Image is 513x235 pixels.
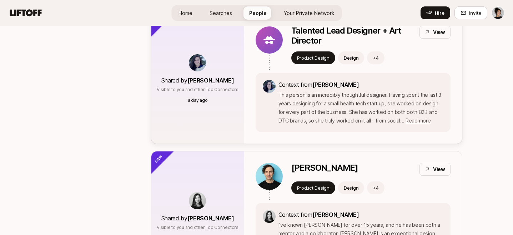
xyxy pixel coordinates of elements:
p: Talented Lead Designer + Art Director [291,26,414,46]
button: Hire [421,6,450,19]
img: a6da1878_b95e_422e_bba6_ac01d30c5b5f.jpg [189,192,206,209]
span: Your Private Network [284,9,335,17]
a: Searches [204,6,238,20]
span: Read more [406,117,431,124]
p: [PERSON_NAME] [291,163,358,173]
p: Visible to you and other Top Connectors [157,86,238,93]
img: f3789128_d726_40af_ba80_c488df0e0488.jpg [263,80,276,93]
span: [PERSON_NAME] [187,77,234,84]
p: Product Design [297,54,330,61]
button: Invite [454,6,487,19]
a: People [243,6,272,20]
button: +4 [367,51,384,64]
p: Context from [278,80,443,89]
a: Home [173,6,198,20]
p: View [433,28,445,36]
span: [PERSON_NAME] [187,215,234,222]
span: Invite [469,9,481,16]
img: Amy Lima [492,7,504,19]
p: View [433,165,445,174]
button: +4 [367,181,384,194]
img: a6da1878_b95e_422e_bba6_ac01d30c5b5f.jpg [263,210,276,223]
div: New [139,139,175,175]
p: Shared by [161,214,234,223]
p: This person is an incredibly thoughtful designer. Having spent the last 3 years designing for a s... [278,91,443,125]
p: Design [344,54,358,61]
span: Searches [210,9,232,17]
p: Visible to you and other Top Connectors [157,224,238,231]
span: Hire [435,9,444,16]
a: Shared by[PERSON_NAME]Visible to you and other Top Connectorsa day agoTalented Lead Designer + Ar... [151,14,462,144]
a: Your Private Network [278,6,340,20]
p: Design [344,184,358,191]
p: Shared by [161,76,234,85]
p: Context from [278,210,443,219]
p: Product Design [297,184,330,191]
img: f3789128_d726_40af_ba80_c488df0e0488.jpg [189,54,206,71]
span: [PERSON_NAME] [312,81,359,88]
button: Amy Lima [492,6,504,19]
img: 96d2a0e4_1874_4b12_b72d_b7b3d0246393.jpg [256,163,283,190]
p: a day ago [188,97,208,104]
span: People [249,9,267,17]
span: [PERSON_NAME] [312,211,359,218]
span: Home [178,9,192,17]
